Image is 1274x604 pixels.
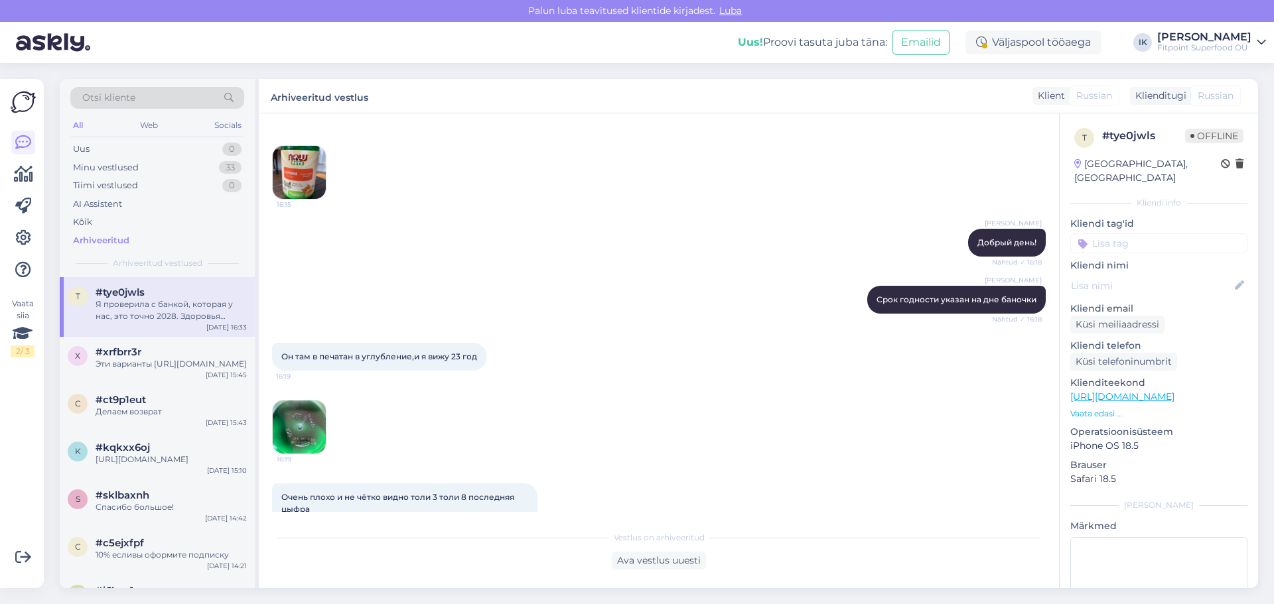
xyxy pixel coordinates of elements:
span: #tye0jwls [96,286,145,298]
div: Vaata siia [11,298,35,357]
div: [URL][DOMAIN_NAME] [96,453,247,465]
div: All [70,117,86,134]
div: Klienditugi [1130,89,1186,103]
div: [PERSON_NAME] [1070,499,1247,511]
span: #i6hqs1mw [96,585,154,597]
span: Offline [1185,129,1243,143]
div: Ava vestlus uuesti [612,552,706,570]
p: Brauser [1070,458,1247,472]
span: #c5ejxfpf [96,537,144,549]
b: Uus! [738,36,763,48]
button: Emailid [892,30,950,55]
p: Kliendi telefon [1070,339,1247,353]
span: 16:19 [277,454,326,464]
div: 10% есливы оформите подписку [96,549,247,561]
span: #xrfbrr3r [96,346,141,358]
div: [PERSON_NAME] [1157,32,1251,42]
span: #kqkxx6oj [96,442,150,453]
div: Küsi telefoninumbrit [1070,353,1177,371]
div: Socials [212,117,244,134]
a: [PERSON_NAME]Fitpoint Superfood OÜ [1157,32,1266,53]
span: 16:15 [277,200,326,210]
span: Vestlus on arhiveeritud [614,532,705,544]
div: # tye0jwls [1102,128,1185,144]
span: s [76,494,80,504]
div: AI Assistent [73,198,122,211]
div: Спасибо большое! [96,501,247,513]
span: x [75,351,80,361]
div: 33 [219,161,242,174]
span: #ct9p1eut [96,394,146,406]
span: [PERSON_NAME] [985,275,1042,285]
div: Väljaspool tööaega [965,30,1101,54]
div: Kliendi info [1070,197,1247,209]
span: Russian [1076,89,1112,103]
div: [DATE] 15:45 [206,370,247,380]
p: Operatsioonisüsteem [1070,425,1247,439]
div: Klient [1032,89,1065,103]
div: Küsi meiliaadressi [1070,316,1165,333]
span: c [75,398,81,408]
span: Russian [1198,89,1234,103]
div: Arhiveeritud [73,234,129,247]
div: Proovi tasuta juba täna: [738,34,887,50]
span: #sklbaxnh [96,489,149,501]
span: t [1082,133,1087,143]
img: Attachment [273,400,326,453]
div: 0 [222,143,242,156]
span: [PERSON_NAME] [985,218,1042,228]
div: [DATE] 15:10 [207,465,247,475]
span: Nähtud ✓ 16:18 [992,314,1042,324]
img: Attachment [273,146,326,199]
div: 0 [222,179,242,192]
span: Срок годности указан на дне баночки [877,294,1036,304]
span: Он там в печатан в углубление,и я вижу 23 год [281,351,477,361]
p: iPhone OS 18.5 [1070,439,1247,453]
span: k [75,446,81,456]
div: Kõik [73,215,92,229]
div: Я проверила с банкой, которая у нас, это точно 2028. Здоровья вашей кошке! [96,298,247,322]
label: Arhiveeritud vestlus [271,87,368,105]
p: Safari 18.5 [1070,472,1247,486]
a: [URL][DOMAIN_NAME] [1070,391,1174,402]
div: Эти варианты [URL][DOMAIN_NAME] [96,358,247,370]
div: Tiimi vestlused [73,179,138,192]
img: Askly Logo [11,90,36,115]
p: Vaata edasi ... [1070,408,1247,420]
span: Nähtud ✓ 16:18 [992,257,1042,267]
span: Добрый день! [977,237,1036,247]
span: 16:19 [276,371,326,381]
span: Otsi kliente [82,91,135,105]
div: Uus [73,143,90,156]
div: 2 / 3 [11,345,35,357]
div: Web [137,117,161,134]
span: t [76,291,80,301]
p: Klienditeekond [1070,376,1247,390]
div: Fitpoint Superfood OÜ [1157,42,1251,53]
div: [GEOGRAPHIC_DATA], [GEOGRAPHIC_DATA] [1074,157,1221,185]
p: Kliendi nimi [1070,259,1247,272]
div: Minu vestlused [73,161,139,174]
div: [DATE] 14:42 [205,513,247,523]
div: Делаем возврат [96,406,247,418]
p: Märkmed [1070,519,1247,533]
span: Luba [715,5,746,17]
div: [DATE] 16:33 [206,322,247,332]
div: IK [1133,33,1152,52]
input: Lisa nimi [1071,278,1232,293]
div: [DATE] 14:21 [207,561,247,571]
span: Arhiveeritud vestlused [113,257,202,269]
input: Lisa tag [1070,233,1247,253]
span: Очень плохо и не чётко видно толи 3 толи 8 последняя цыфра [281,492,516,514]
p: Kliendi tag'id [1070,217,1247,231]
div: [DATE] 15:43 [206,418,247,428]
p: Kliendi email [1070,302,1247,316]
span: c [75,542,81,552]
